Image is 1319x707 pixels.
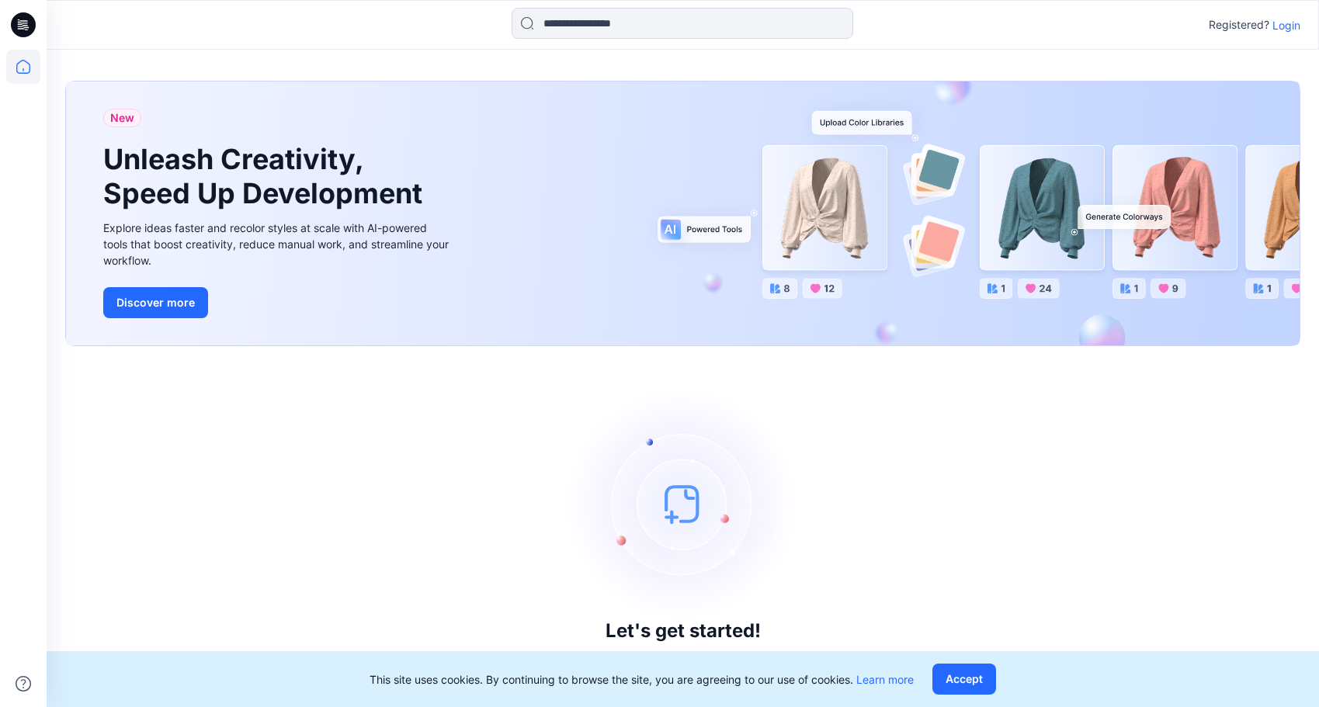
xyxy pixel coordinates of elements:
p: Login [1272,17,1300,33]
img: empty-state-image.svg [567,387,800,620]
a: Discover more [103,287,453,318]
p: This site uses cookies. By continuing to browse the site, you are agreeing to our use of cookies. [370,671,914,688]
h1: Unleash Creativity, Speed Up Development [103,143,429,210]
h3: Let's get started! [606,620,761,642]
p: Registered? [1209,16,1269,34]
a: Learn more [856,673,914,686]
button: Accept [932,664,996,695]
p: Click New to add a style or create a folder. [556,648,810,667]
button: Discover more [103,287,208,318]
span: New [110,109,134,127]
div: Explore ideas faster and recolor styles at scale with AI-powered tools that boost creativity, red... [103,220,453,269]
